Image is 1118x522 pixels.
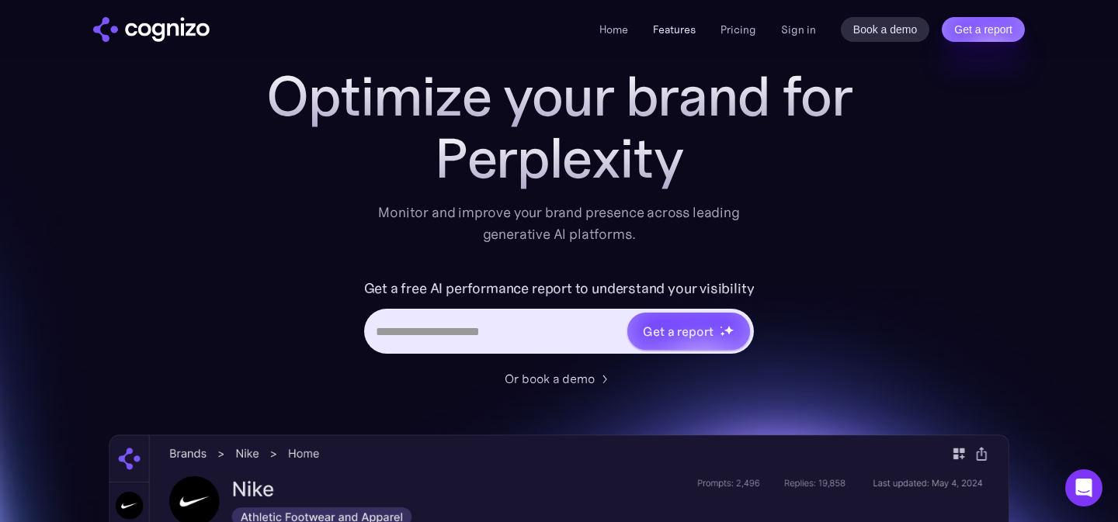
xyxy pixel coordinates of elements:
label: Get a free AI performance report to understand your visibility [364,276,755,301]
a: Pricing [720,22,756,36]
a: Get a report [942,17,1025,42]
div: Perplexity [248,127,870,189]
a: Or book a demo [505,369,613,388]
img: star [724,325,734,335]
a: Sign in [781,20,816,39]
div: Monitor and improve your brand presence across leading generative AI platforms. [368,202,750,245]
img: star [720,326,722,328]
div: Open Intercom Messenger [1065,469,1102,506]
a: home [93,17,210,42]
img: cognizo logo [93,17,210,42]
form: Hero URL Input Form [364,276,755,361]
a: Features [653,22,696,36]
a: Get a reportstarstarstar [626,311,752,351]
img: star [720,331,725,337]
a: Home [599,22,628,36]
a: Book a demo [841,17,930,42]
div: Or book a demo [505,369,595,388]
h1: Optimize your brand for [248,65,870,127]
div: Get a report [643,322,713,341]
